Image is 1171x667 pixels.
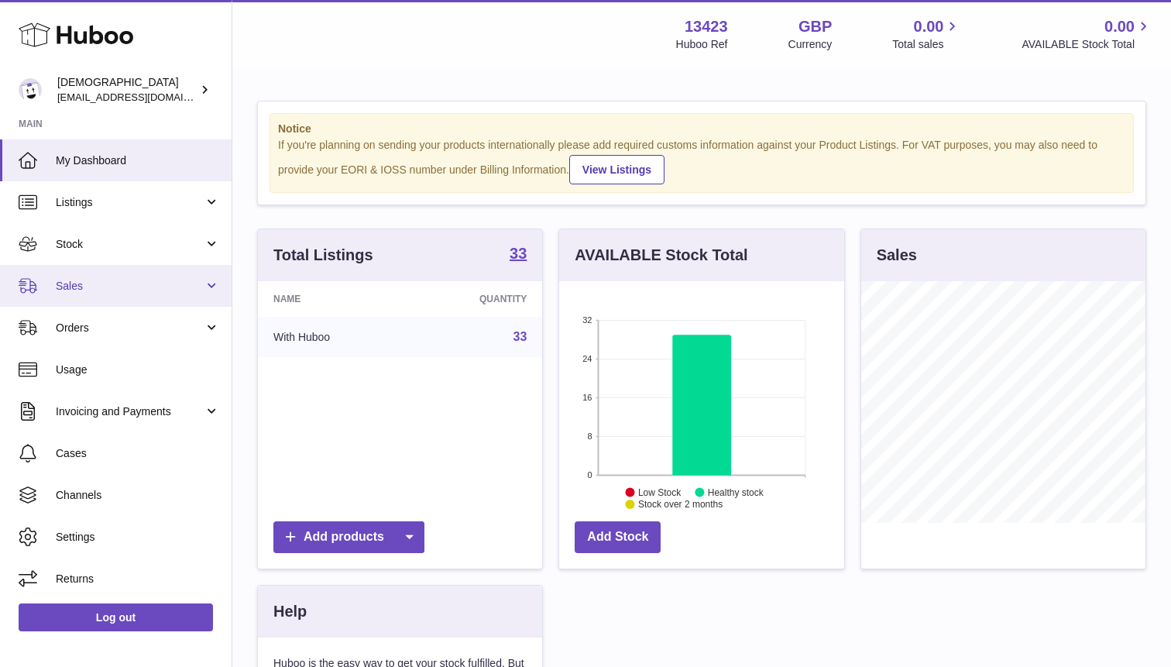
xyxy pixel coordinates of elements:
[1022,16,1152,52] a: 0.00 AVAILABLE Stock Total
[575,245,747,266] h3: AVAILABLE Stock Total
[57,75,197,105] div: [DEMOGRAPHIC_DATA]
[685,16,728,37] strong: 13423
[56,153,220,168] span: My Dashboard
[258,281,408,317] th: Name
[892,37,961,52] span: Total sales
[408,281,543,317] th: Quantity
[273,601,307,622] h3: Help
[788,37,833,52] div: Currency
[56,404,204,419] span: Invoicing and Payments
[877,245,917,266] h3: Sales
[273,521,424,553] a: Add products
[583,393,592,402] text: 16
[798,16,832,37] strong: GBP
[56,321,204,335] span: Orders
[57,91,228,103] span: [EMAIL_ADDRESS][DOMAIN_NAME]
[1022,37,1152,52] span: AVAILABLE Stock Total
[569,155,664,184] a: View Listings
[56,237,204,252] span: Stock
[892,16,961,52] a: 0.00 Total sales
[513,330,527,343] a: 33
[575,521,661,553] a: Add Stock
[676,37,728,52] div: Huboo Ref
[278,138,1125,184] div: If you're planning on sending your products internationally please add required customs informati...
[708,486,764,497] text: Healthy stock
[583,315,592,325] text: 32
[56,572,220,586] span: Returns
[588,431,592,441] text: 8
[56,446,220,461] span: Cases
[638,499,723,510] text: Stock over 2 months
[56,488,220,503] span: Channels
[258,317,408,357] td: With Huboo
[273,245,373,266] h3: Total Listings
[638,486,682,497] text: Low Stock
[583,354,592,363] text: 24
[510,246,527,264] a: 33
[56,363,220,377] span: Usage
[19,78,42,101] img: olgazyuz@outlook.com
[1104,16,1135,37] span: 0.00
[56,530,220,545] span: Settings
[56,279,204,294] span: Sales
[56,195,204,210] span: Listings
[914,16,944,37] span: 0.00
[278,122,1125,136] strong: Notice
[588,470,592,480] text: 0
[19,603,213,631] a: Log out
[510,246,527,261] strong: 33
